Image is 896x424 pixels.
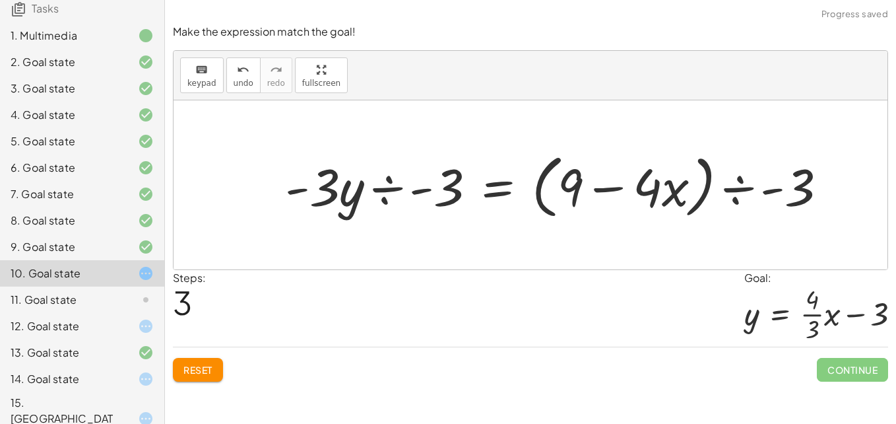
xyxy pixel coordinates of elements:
div: 11. Goal state [11,292,117,308]
label: Steps: [173,271,206,285]
div: 12. Goal state [11,318,117,334]
div: 14. Goal state [11,371,117,387]
button: redoredo [260,57,292,93]
div: 10. Goal state [11,265,117,281]
span: keypad [187,79,216,88]
div: 9. Goal state [11,239,117,255]
i: Task finished and correct. [138,186,154,202]
i: Task finished and correct. [138,107,154,123]
div: 4. Goal state [11,107,117,123]
span: 3 [173,282,192,322]
i: Task finished and correct. [138,160,154,176]
span: Progress saved [821,8,888,21]
span: redo [267,79,285,88]
i: Task finished and correct. [138,81,154,96]
div: 6. Goal state [11,160,117,176]
i: Task finished and correct. [138,133,154,149]
div: 8. Goal state [11,213,117,229]
span: Tasks [32,1,59,15]
i: Task not started. [138,292,154,308]
div: 13. Goal state [11,345,117,361]
i: undo [237,62,249,78]
div: 1. Multimedia [11,28,117,44]
p: Make the expression match the goal! [173,24,888,40]
i: Task finished and correct. [138,213,154,229]
i: Task finished and correct. [138,239,154,255]
i: redo [270,62,282,78]
i: Task started. [138,265,154,281]
i: keyboard [195,62,208,78]
span: undo [234,79,253,88]
span: fullscreen [302,79,340,88]
i: Task finished. [138,28,154,44]
div: 5. Goal state [11,133,117,149]
div: 3. Goal state [11,81,117,96]
i: Task started. [138,318,154,334]
i: Task finished and correct. [138,54,154,70]
button: keyboardkeypad [180,57,224,93]
button: fullscreen [295,57,348,93]
span: Reset [183,364,212,376]
i: Task started. [138,371,154,387]
button: Reset [173,358,223,382]
div: 2. Goal state [11,54,117,70]
div: 7. Goal state [11,186,117,202]
i: Task finished and correct. [138,345,154,361]
div: Goal: [744,270,888,286]
button: undoundo [226,57,261,93]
